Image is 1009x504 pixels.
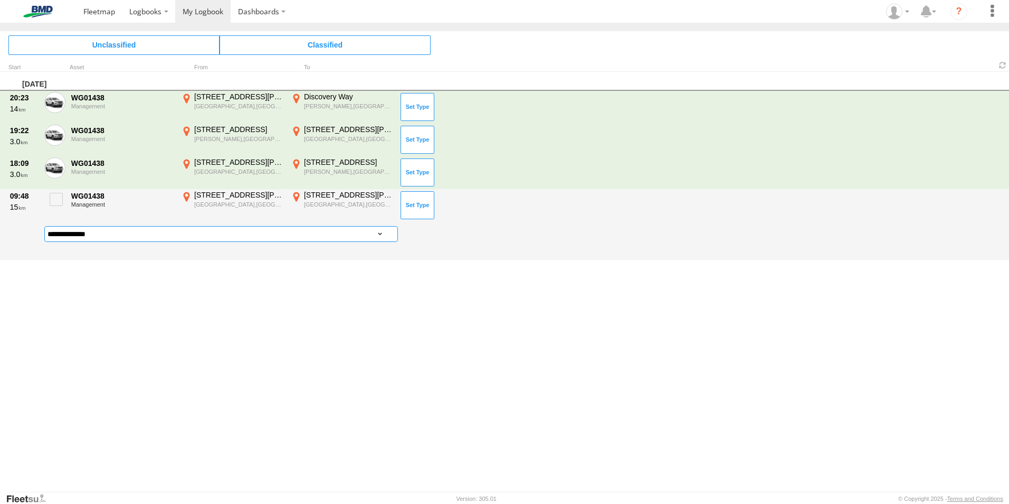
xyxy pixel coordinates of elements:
[179,190,285,221] label: Click to View Event Location
[289,190,395,221] label: Click to View Event Location
[11,6,65,17] img: bmd-logo.svg
[304,125,393,134] div: [STREET_ADDRESS][PERSON_NAME]
[10,158,39,168] div: 18:09
[950,3,967,20] i: ?
[289,65,395,70] div: To
[71,93,174,102] div: WG01438
[10,126,39,135] div: 19:22
[10,202,39,212] div: 15
[8,65,40,70] div: Click to Sort
[401,93,434,120] button: Click to Set
[10,93,39,102] div: 20:23
[401,158,434,186] button: Click to Set
[289,92,395,123] label: Click to View Event Location
[194,102,283,110] div: [GEOGRAPHIC_DATA],[GEOGRAPHIC_DATA]
[179,157,285,188] label: Click to View Event Location
[70,65,175,70] div: Asset
[289,125,395,155] label: Click to View Event Location
[401,126,434,153] button: Click to Set
[220,35,431,54] span: Click to view Classified Trips
[194,135,283,143] div: [PERSON_NAME],[GEOGRAPHIC_DATA]
[947,496,1003,502] a: Terms and Conditions
[71,126,174,135] div: WG01438
[6,493,54,504] a: Visit our Website
[10,191,39,201] div: 09:48
[194,201,283,208] div: [GEOGRAPHIC_DATA],[GEOGRAPHIC_DATA]
[304,135,393,143] div: [GEOGRAPHIC_DATA],[GEOGRAPHIC_DATA]
[996,60,1009,70] span: Refresh
[194,190,283,200] div: [STREET_ADDRESS][PERSON_NAME]
[71,169,174,175] div: Management
[71,136,174,142] div: Management
[10,170,39,179] div: 3.0
[898,496,1003,502] div: © Copyright 2025 -
[304,102,393,110] div: [PERSON_NAME],[GEOGRAPHIC_DATA]
[179,125,285,155] label: Click to View Event Location
[289,157,395,188] label: Click to View Event Location
[194,125,283,134] div: [STREET_ADDRESS]
[10,104,39,114] div: 14
[179,92,285,123] label: Click to View Event Location
[8,35,220,54] span: Click to view Unclassified Trips
[71,201,174,208] div: Management
[179,65,285,70] div: From
[304,92,393,101] div: Discovery Way
[71,191,174,201] div: WG01438
[194,168,283,175] div: [GEOGRAPHIC_DATA],[GEOGRAPHIC_DATA]
[304,168,393,175] div: [PERSON_NAME],[GEOGRAPHIC_DATA]
[456,496,497,502] div: Version: 305.01
[194,157,283,167] div: [STREET_ADDRESS][PERSON_NAME]
[71,103,174,109] div: Management
[10,137,39,146] div: 3.0
[194,92,283,101] div: [STREET_ADDRESS][PERSON_NAME]
[304,190,393,200] div: [STREET_ADDRESS][PERSON_NAME]
[401,191,434,219] button: Click to Set
[71,158,174,168] div: WG01438
[882,4,913,20] div: Tony Tanna
[304,157,393,167] div: [STREET_ADDRESS]
[304,201,393,208] div: [GEOGRAPHIC_DATA],[GEOGRAPHIC_DATA]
